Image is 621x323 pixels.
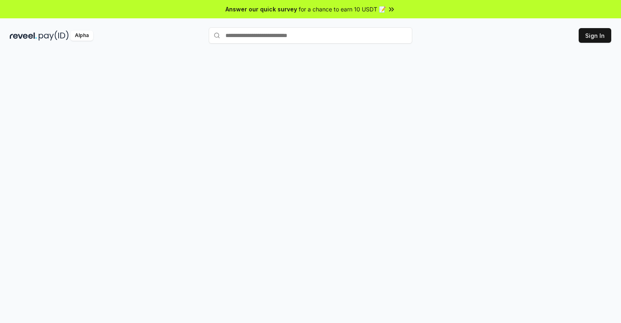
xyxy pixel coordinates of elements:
[225,5,297,13] span: Answer our quick survey
[299,5,386,13] span: for a chance to earn 10 USDT 📝
[10,31,37,41] img: reveel_dark
[39,31,69,41] img: pay_id
[579,28,611,43] button: Sign In
[70,31,93,41] div: Alpha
